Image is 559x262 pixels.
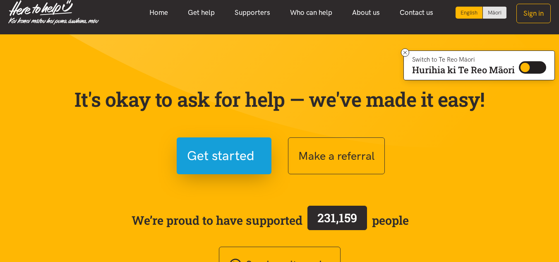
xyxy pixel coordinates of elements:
[390,4,443,22] a: Contact us
[342,4,390,22] a: About us
[132,204,409,236] span: We’re proud to have supported people
[483,7,506,19] a: Switch to Te Reo Māori
[187,145,254,166] span: Get started
[139,4,178,22] a: Home
[225,4,280,22] a: Supporters
[412,57,515,62] p: Switch to Te Reo Māori
[177,137,271,174] button: Get started
[288,137,385,174] button: Make a referral
[516,4,551,23] button: Sign in
[456,7,507,19] div: Language toggle
[178,4,225,22] a: Get help
[456,7,483,19] div: Current language
[302,204,372,236] a: 231,159
[280,4,342,22] a: Who can help
[73,87,487,111] p: It's okay to ask for help — we've made it easy!
[317,210,357,226] span: 231,159
[412,66,515,74] p: Hurihia ki Te Reo Māori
